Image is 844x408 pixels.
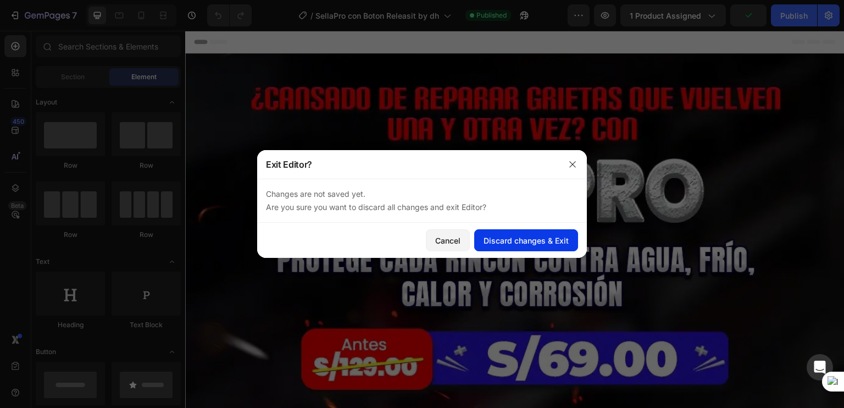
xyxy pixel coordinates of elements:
[484,235,569,246] div: Discard changes & Exit
[474,229,578,251] button: Discard changes & Exit
[266,188,578,214] p: Changes are not saved yet. Are you sure you want to discard all changes and exit Editor?
[435,235,460,246] div: Cancel
[807,354,833,381] div: Open Intercom Messenger
[266,158,312,171] p: Exit Editor?
[426,229,470,251] button: Cancel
